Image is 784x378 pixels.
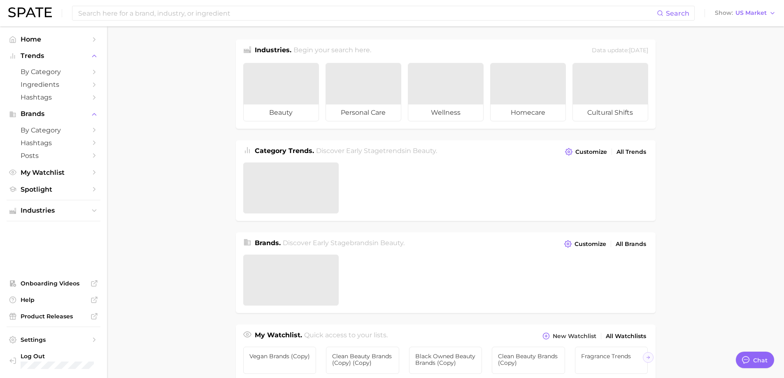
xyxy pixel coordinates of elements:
h2: Quick access to your lists. [304,330,388,342]
span: Hashtags [21,93,86,101]
span: Log Out [21,352,113,360]
span: vegan brands (copy) [249,353,310,359]
h2: Begin your search here. [293,45,371,56]
a: Spotlight [7,183,100,196]
span: Onboarding Videos [21,280,86,287]
span: beauty [413,147,436,155]
span: Black Owned Beauty Brands (copy) [415,353,476,366]
span: Settings [21,336,86,343]
span: Show [715,11,733,15]
a: by Category [7,124,100,137]
a: Fragrance Trends [575,347,648,374]
a: Settings [7,334,100,346]
a: All Trends [614,146,648,158]
span: Home [21,35,86,43]
a: Product Releases [7,310,100,322]
a: by Category [7,65,100,78]
button: ShowUS Market [713,8,778,19]
span: by Category [21,126,86,134]
a: Home [7,33,100,46]
span: Trends [21,52,86,60]
a: wellness [408,63,484,121]
span: Hashtags [21,139,86,147]
a: Clean Beauty Brands (copy) [492,347,565,374]
span: New Watchlist [553,333,596,340]
span: personal care [326,104,401,121]
h1: My Watchlist. [255,330,302,342]
a: Help [7,294,100,306]
span: beauty [380,239,403,247]
a: Hashtags [7,137,100,149]
a: Onboarding Videos [7,277,100,290]
span: US Market [735,11,767,15]
a: Log out. Currently logged in with e-mail jenine.guerriero@givaudan.com. [7,350,100,371]
span: Search [666,9,689,17]
span: Discover Early Stage brands in . [283,239,405,247]
span: Customize [575,241,606,248]
span: cultural shifts [573,104,648,121]
a: cultural shifts [572,63,648,121]
span: by Category [21,68,86,76]
span: Product Releases [21,313,86,320]
span: Fragrance Trends [581,353,642,359]
button: New Watchlist [540,330,598,342]
a: vegan brands (copy) [243,347,316,374]
span: Posts [21,152,86,160]
span: Customize [575,148,607,155]
span: Ingredients [21,81,86,88]
a: Clean Beauty Brands (copy) (copy) [326,347,399,374]
a: All Brands [614,239,648,250]
span: Category Trends . [255,147,314,155]
a: personal care [326,63,401,121]
a: Ingredients [7,78,100,91]
span: All Brands [616,241,646,248]
a: Black Owned Beauty Brands (copy) [409,347,482,374]
button: Scroll Right [643,352,654,363]
a: Hashtags [7,91,100,104]
span: Spotlight [21,186,86,193]
a: My Watchlist [7,166,100,179]
span: Brands . [255,239,281,247]
span: Clean Beauty Brands (copy) [498,353,559,366]
div: Data update: [DATE] [592,45,648,56]
button: Trends [7,50,100,62]
span: beauty [244,104,319,121]
span: Industries [21,207,86,214]
span: All Watchlists [606,333,646,340]
span: Discover Early Stage trends in . [316,147,437,155]
button: Brands [7,108,100,120]
button: Customize [562,238,608,250]
span: Clean Beauty Brands (copy) (copy) [332,353,393,366]
span: homecare [491,104,565,121]
span: My Watchlist [21,169,86,176]
span: All Trends [616,148,646,155]
a: homecare [490,63,566,121]
span: wellness [408,104,483,121]
a: beauty [243,63,319,121]
button: Industries [7,204,100,217]
img: SPATE [8,7,52,17]
span: Help [21,296,86,304]
h1: Industries. [255,45,291,56]
a: Posts [7,149,100,162]
span: Brands [21,110,86,118]
button: Customize [563,146,609,158]
a: All Watchlists [604,331,648,342]
input: Search here for a brand, industry, or ingredient [77,6,657,20]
